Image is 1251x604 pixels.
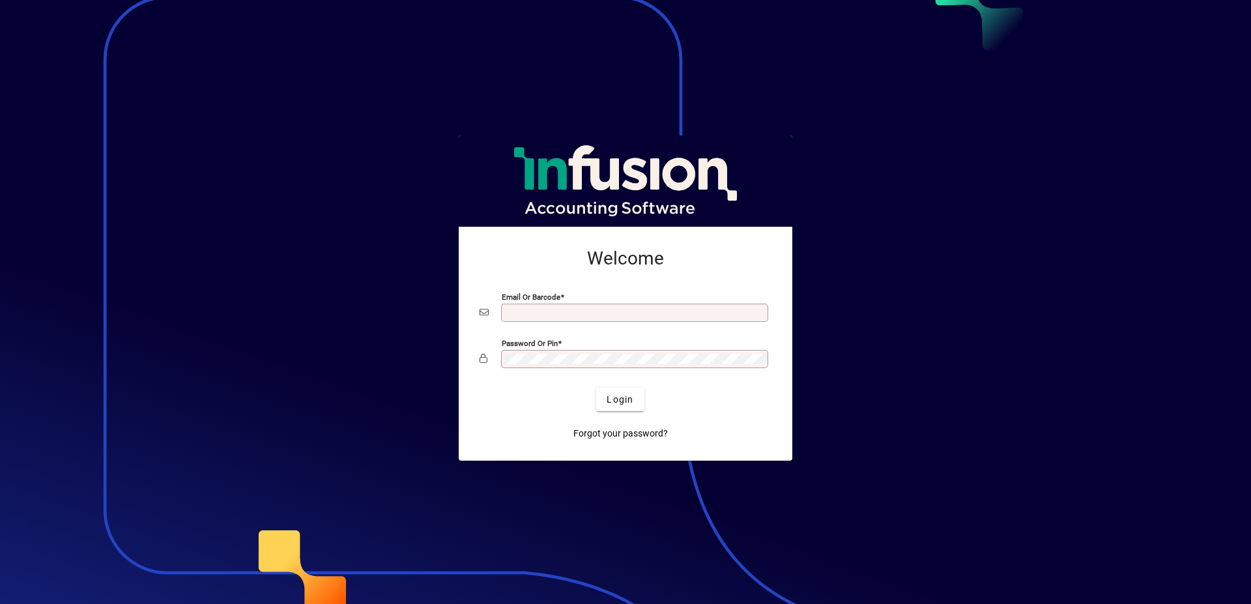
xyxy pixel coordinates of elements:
[568,422,673,445] a: Forgot your password?
[480,248,771,270] h2: Welcome
[502,293,560,302] mat-label: Email or Barcode
[596,388,644,411] button: Login
[573,427,668,440] span: Forgot your password?
[607,393,633,407] span: Login
[502,339,558,348] mat-label: Password or Pin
